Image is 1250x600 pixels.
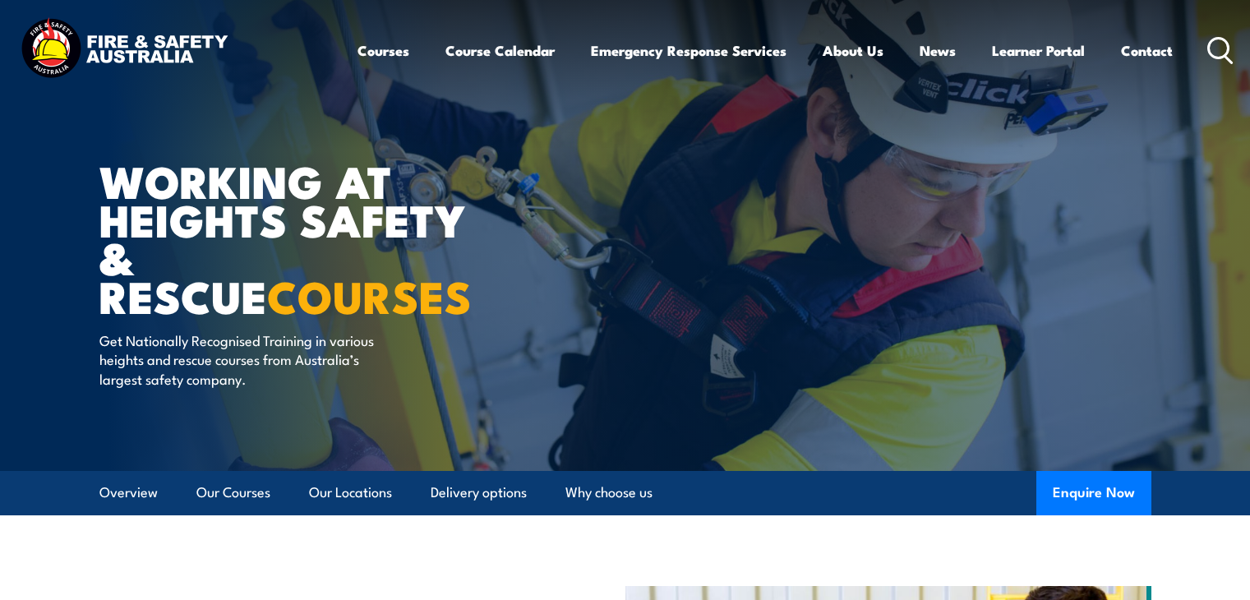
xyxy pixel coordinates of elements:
a: Overview [99,471,158,515]
strong: COURSES [267,261,472,329]
a: Emergency Response Services [591,29,786,72]
a: Our Locations [309,471,392,515]
p: Get Nationally Recognised Training in various heights and rescue courses from Australia’s largest... [99,330,399,388]
a: Delivery options [431,471,527,515]
a: Course Calendar [445,29,555,72]
a: Learner Portal [992,29,1085,72]
a: Contact [1121,29,1173,72]
button: Enquire Now [1036,471,1151,515]
a: Why choose us [565,471,653,515]
a: Our Courses [196,471,270,515]
a: News [920,29,956,72]
h1: WORKING AT HEIGHTS SAFETY & RESCUE [99,161,505,315]
a: About Us [823,29,883,72]
a: Courses [357,29,409,72]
